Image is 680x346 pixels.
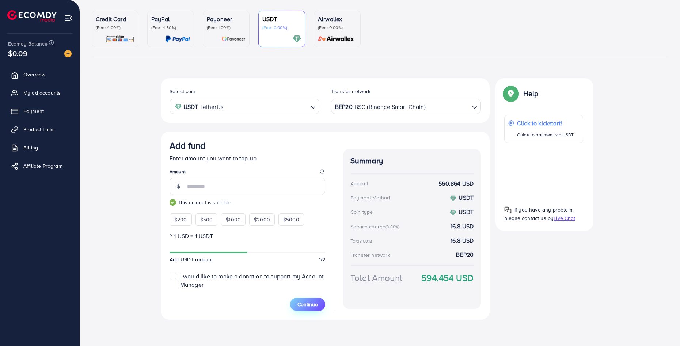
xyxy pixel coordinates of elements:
[170,140,205,151] h3: Add fund
[8,40,48,47] span: Ecomdy Balance
[207,25,246,31] p: (Fee: 1.00%)
[170,99,319,114] div: Search for option
[221,35,246,43] img: card
[23,107,44,115] span: Payment
[174,216,187,223] span: $200
[319,256,325,263] span: 1/2
[23,126,55,133] span: Product Links
[350,156,474,166] h4: Summary
[106,35,134,43] img: card
[350,251,390,259] div: Transfer network
[200,102,223,112] span: TetherUs
[350,271,402,284] div: Total Amount
[23,162,62,170] span: Affiliate Program
[207,15,246,23] p: Payoneer
[350,194,390,201] div: Payment Method
[504,206,512,214] img: Popup guide
[459,194,474,202] strong: USDT
[180,272,324,289] span: I would like to make a donation to support my Account Manager.
[451,222,474,231] strong: 16.8 USD
[290,298,325,311] button: Continue
[170,88,195,95] label: Select coin
[354,102,426,112] span: BSC (Binance Smart Chain)
[23,144,38,151] span: Billing
[170,199,325,206] small: This amount is suitable
[175,103,182,110] img: coin
[170,199,176,206] img: guide
[23,89,61,96] span: My ad accounts
[350,180,368,187] div: Amount
[8,48,27,58] span: $0.09
[504,87,517,100] img: Popup guide
[350,208,373,216] div: Coin type
[151,15,190,23] p: PayPal
[293,35,301,43] img: card
[170,168,325,178] legend: Amount
[5,67,74,82] a: Overview
[5,122,74,137] a: Product Links
[151,25,190,31] p: (Fee: 4.50%)
[554,214,575,222] span: Live Chat
[385,224,399,230] small: (3.00%)
[358,238,372,244] small: (3.00%)
[23,71,45,78] span: Overview
[316,35,357,43] img: card
[5,159,74,173] a: Affiliate Program
[523,89,539,98] p: Help
[456,251,474,259] strong: BEP20
[331,88,371,95] label: Transfer network
[7,10,57,22] img: logo
[450,195,456,202] img: coin
[262,25,301,31] p: (Fee: 0.00%)
[297,301,318,308] span: Continue
[350,237,375,244] div: Tax
[335,102,353,112] strong: BEP20
[64,14,73,22] img: menu
[426,101,469,112] input: Search for option
[438,179,474,188] strong: 560.864 USD
[318,25,357,31] p: (Fee: 0.00%)
[421,271,474,284] strong: 594.454 USD
[450,209,456,216] img: coin
[350,223,402,230] div: Service charge
[649,313,675,341] iframe: Chat
[225,101,308,112] input: Search for option
[5,140,74,155] a: Billing
[183,102,198,112] strong: USDT
[170,232,325,240] p: ~ 1 USD = 1 USDT
[170,256,213,263] span: Add USDT amount
[331,99,481,114] div: Search for option
[283,216,299,223] span: $5000
[64,50,72,57] img: image
[504,206,573,222] span: If you have any problem, please contact us by
[451,236,474,245] strong: 16.8 USD
[96,15,134,23] p: Credit Card
[517,130,574,139] p: Guide to payment via USDT
[200,216,213,223] span: $500
[318,15,357,23] p: Airwallex
[5,104,74,118] a: Payment
[517,119,574,128] p: Click to kickstart!
[170,154,325,163] p: Enter amount you want to top-up
[254,216,270,223] span: $2000
[226,216,241,223] span: $1000
[459,208,474,216] strong: USDT
[5,85,74,100] a: My ad accounts
[96,25,134,31] p: (Fee: 4.00%)
[165,35,190,43] img: card
[262,15,301,23] p: USDT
